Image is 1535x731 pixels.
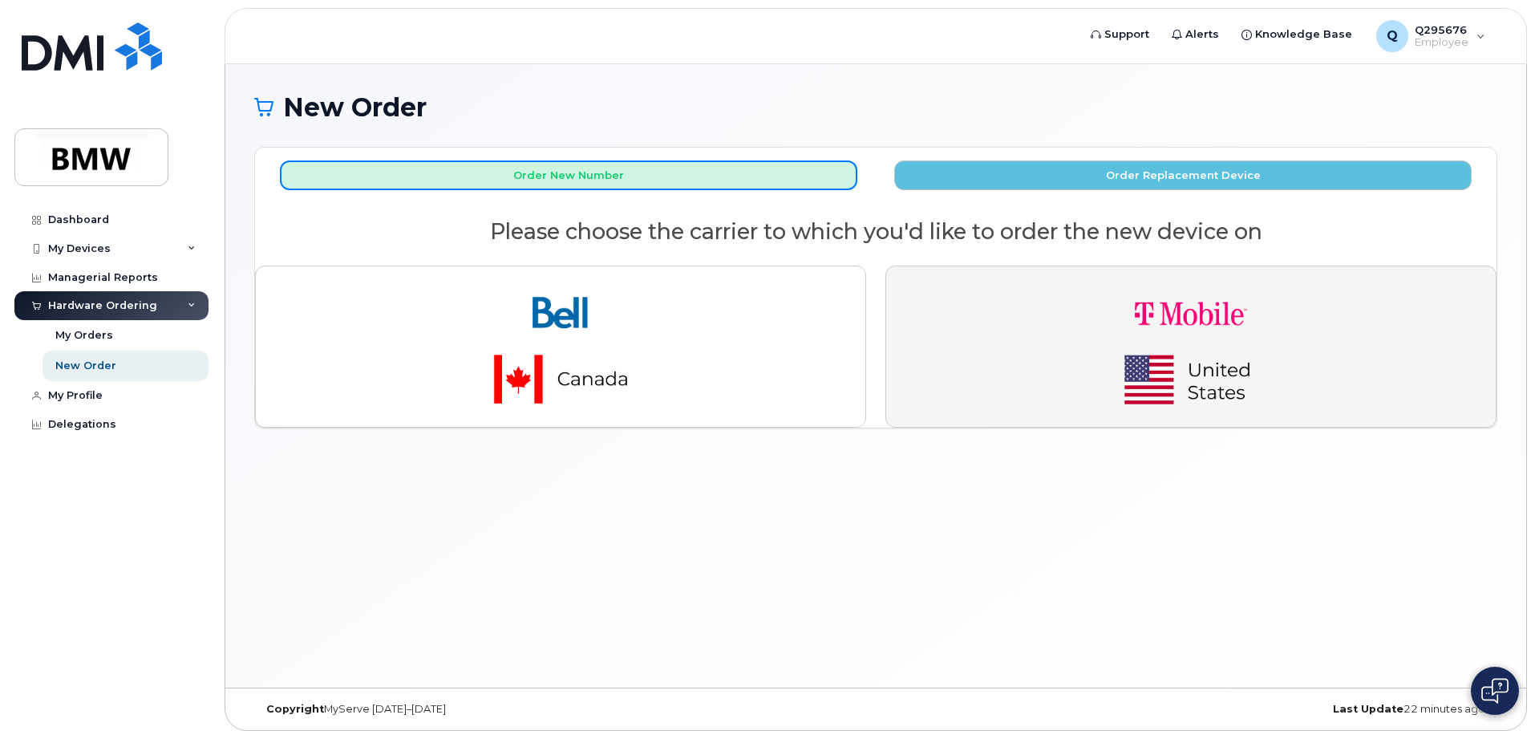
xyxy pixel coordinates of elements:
div: 22 minutes ago [1083,703,1497,716]
img: bell-18aeeabaf521bd2b78f928a02ee3b89e57356879d39bd386a17a7cccf8069aed.png [448,279,673,414]
strong: Copyright [266,703,324,715]
h1: New Order [254,93,1497,121]
img: t-mobile-78392d334a420d5b7f0e63d4fa81f6287a21d394dc80d677554bb55bbab1186f.png [1079,279,1303,414]
strong: Last Update [1333,703,1403,715]
button: Order Replacement Device [894,160,1472,190]
button: Order New Number [280,160,857,190]
img: Open chat [1481,678,1509,704]
div: MyServe [DATE]–[DATE] [254,703,669,716]
h2: Please choose the carrier to which you'd like to order the new device on [255,220,1497,244]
